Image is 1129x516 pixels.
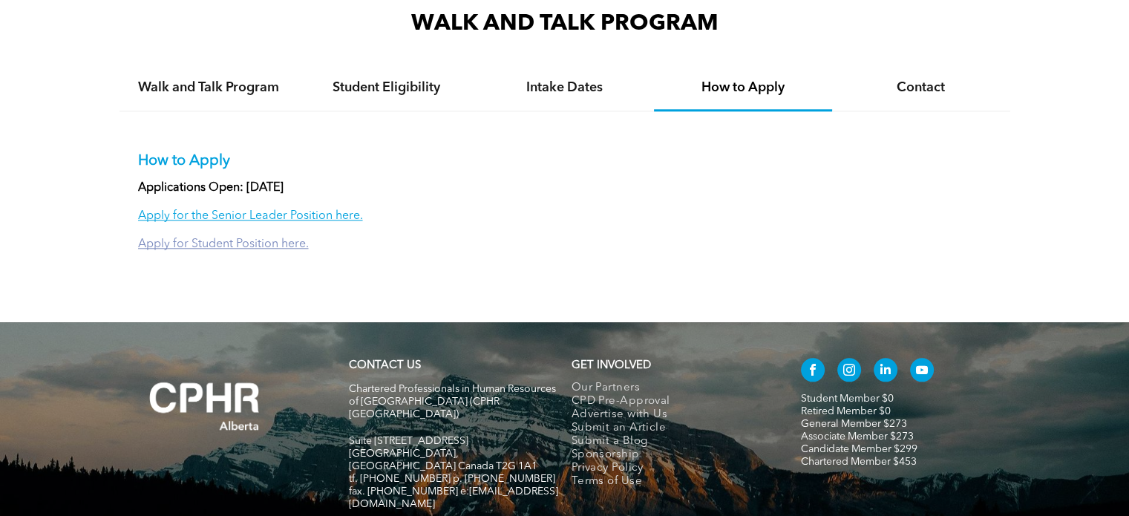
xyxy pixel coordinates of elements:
[874,358,897,385] a: linkedin
[801,431,914,442] a: Associate Member $273
[349,486,558,509] span: fax. [PHONE_NUMBER] e:[EMAIL_ADDRESS][DOMAIN_NAME]
[845,79,997,96] h4: Contact
[411,13,719,35] span: WALK AND TALK PROGRAM
[349,436,468,446] span: Suite [STREET_ADDRESS]
[572,448,770,462] a: Sponsorship
[572,408,770,422] a: Advertise with Us
[489,79,641,96] h4: Intake Dates
[801,393,894,404] a: Student Member $0
[572,382,770,395] a: Our Partners
[801,444,917,454] a: Candidate Member $299
[349,448,537,471] span: [GEOGRAPHIC_DATA], [GEOGRAPHIC_DATA] Canada T2G 1A1
[667,79,819,96] h4: How to Apply
[133,79,284,96] h4: Walk and Talk Program
[837,358,861,385] a: instagram
[910,358,934,385] a: youtube
[349,384,556,419] span: Chartered Professionals in Human Resources of [GEOGRAPHIC_DATA] (CPHR [GEOGRAPHIC_DATA])
[801,406,891,417] a: Retired Member $0
[572,422,770,435] a: Submit an Article
[138,182,284,194] strong: Applications Open: [DATE]
[572,435,770,448] a: Submit a Blog
[120,352,290,460] img: A white background with a few lines on it
[572,360,651,371] span: GET INVOLVED
[572,462,770,475] a: Privacy Policy
[349,474,555,484] span: tf. [PHONE_NUMBER] p. [PHONE_NUMBER]
[801,419,907,429] a: General Member $273
[572,475,770,489] a: Terms of Use
[801,457,917,467] a: Chartered Member $453
[311,79,462,96] h4: Student Eligibility
[572,395,770,408] a: CPD Pre-Approval
[138,210,363,222] a: Apply for the Senior Leader Position here.
[138,152,992,170] p: How to Apply
[138,238,309,250] a: Apply for Student Position here.
[349,360,421,371] a: CONTACT US
[801,358,825,385] a: facebook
